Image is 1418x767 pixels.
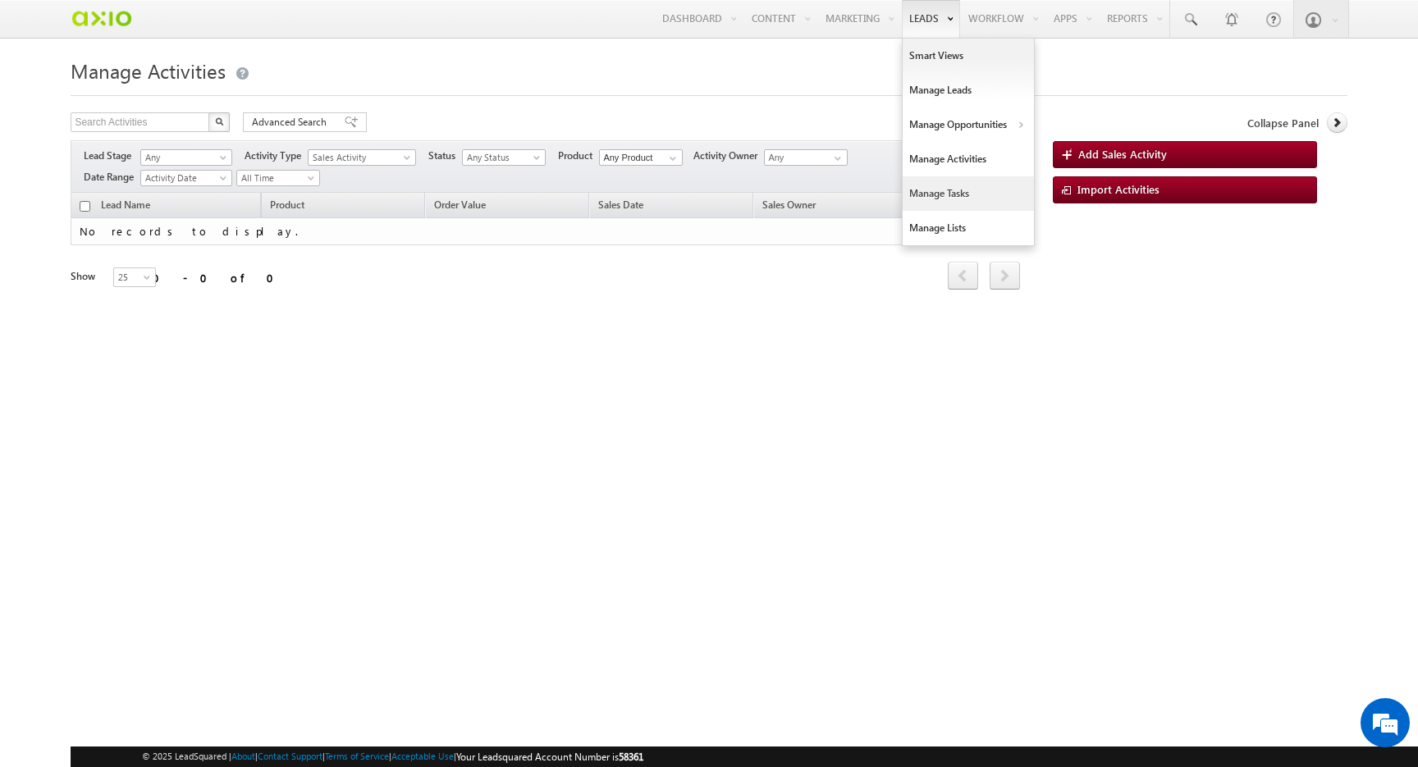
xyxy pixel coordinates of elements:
a: Show All Items [826,150,846,167]
span: next [990,262,1020,290]
span: Lead Stage [84,148,138,163]
a: About [231,751,255,761]
span: Sales Activity [309,150,408,165]
a: next [990,263,1020,290]
span: Activity Owner [693,148,764,163]
span: All Time [237,171,315,185]
a: Sales Activity [308,149,416,166]
span: Lead Name [93,196,158,217]
span: Sales Date [598,199,643,211]
span: Activity Date [141,171,226,185]
a: Smart Views [903,39,1034,73]
a: Any Status [462,149,546,166]
span: Status [428,148,462,163]
a: Acceptable Use [391,751,454,761]
a: All Time [236,170,320,186]
a: Manage Lists [903,211,1034,245]
div: 0 - 0 of 0 [153,268,284,287]
a: Terms of Service [325,751,389,761]
span: Date Range [84,170,140,185]
a: Sales Date [590,196,652,217]
span: Your Leadsquared Account Number is [456,751,643,763]
a: 25 [113,267,156,287]
a: Any [140,149,232,166]
img: Custom Logo [71,4,132,33]
span: Advanced Search [252,115,332,130]
a: Contact Support [258,751,322,761]
span: 25 [114,270,158,285]
a: Manage Opportunities [903,107,1034,142]
a: Manage Activities [903,142,1034,176]
a: Manage Leads [903,73,1034,107]
span: prev [948,262,978,290]
span: Any [141,150,226,165]
span: 58361 [619,751,643,763]
a: Activity Date [140,170,232,186]
a: Show All Items [661,150,681,167]
a: Order Value [426,196,494,217]
span: Manage Activities [71,57,226,84]
input: Type to Search [764,149,848,166]
span: Any Status [463,150,541,165]
span: Import Activities [1077,182,1160,196]
span: Add Sales Activity [1078,147,1167,161]
a: prev [948,263,978,290]
span: © 2025 LeadSquared | | | | | [142,749,643,765]
td: No records to display. [71,218,1019,245]
span: Activity Type [245,148,308,163]
div: Show [71,269,100,284]
span: Collapse Panel [1247,116,1319,130]
span: Sales Owner [754,196,824,217]
span: Product [262,196,313,217]
span: Product [558,148,599,163]
a: Manage Tasks [903,176,1034,211]
span: Order Value [434,199,486,211]
input: Type to Search [599,149,683,166]
input: Check all records [80,201,90,212]
img: Search [215,117,223,126]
